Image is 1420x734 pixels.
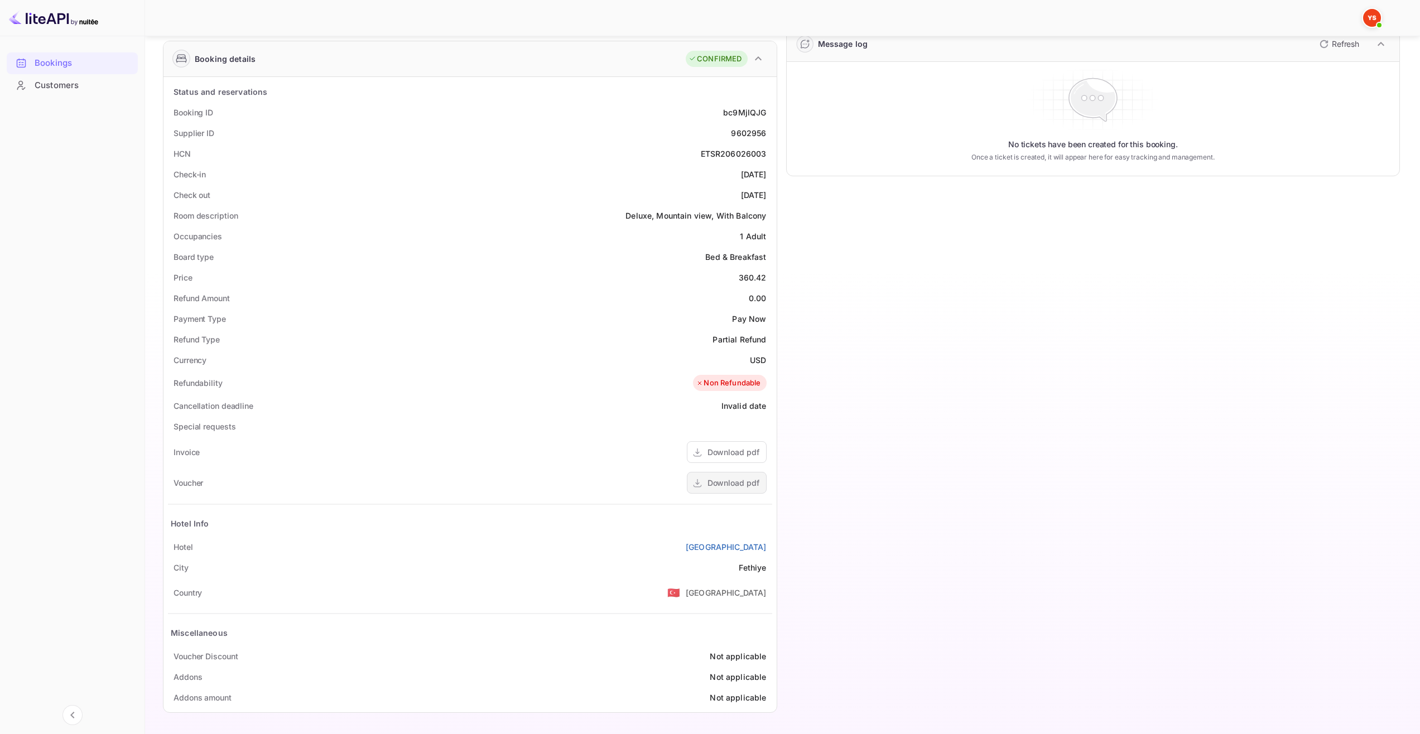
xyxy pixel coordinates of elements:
[689,54,742,65] div: CONFIRMED
[174,107,213,118] div: Booking ID
[7,52,138,73] a: Bookings
[174,354,206,366] div: Currency
[174,230,222,242] div: Occupancies
[705,251,766,263] div: Bed & Breakfast
[174,86,267,98] div: Status and reservations
[701,148,767,160] div: ETSR206026003
[721,400,767,412] div: Invalid date
[710,692,766,703] div: Not applicable
[174,377,223,389] div: Refundability
[174,446,200,458] div: Invoice
[667,582,680,602] span: United States
[749,292,767,304] div: 0.00
[174,251,214,263] div: Board type
[927,152,1259,162] p: Once a ticket is created, it will appear here for easy tracking and management.
[731,127,766,139] div: 9602956
[740,230,766,242] div: 1 Adult
[750,354,766,366] div: USD
[7,75,138,95] a: Customers
[739,272,767,283] div: 360.42
[174,313,226,325] div: Payment Type
[686,587,767,598] div: [GEOGRAPHIC_DATA]
[174,334,220,345] div: Refund Type
[7,52,138,74] div: Bookings
[174,148,191,160] div: HCN
[174,168,206,180] div: Check-in
[174,127,214,139] div: Supplier ID
[174,541,193,553] div: Hotel
[625,210,766,221] div: Deluxe, Mountain view, With Balcony
[739,562,766,573] div: Fethiye
[686,541,767,553] a: [GEOGRAPHIC_DATA]
[174,210,238,221] div: Room description
[818,38,868,50] div: Message log
[174,272,192,283] div: Price
[741,168,767,180] div: [DATE]
[174,292,230,304] div: Refund Amount
[35,79,132,92] div: Customers
[174,650,238,662] div: Voucher Discount
[1313,35,1364,53] button: Refresh
[174,477,203,489] div: Voucher
[723,107,766,118] div: bc9MjIQJG
[1008,139,1178,150] p: No tickets have been created for this booking.
[174,400,253,412] div: Cancellation deadline
[707,446,759,458] div: Download pdf
[696,378,760,389] div: Non Refundable
[174,587,202,598] div: Country
[713,334,766,345] div: Partial Refund
[7,75,138,96] div: Customers
[195,53,256,65] div: Booking details
[174,189,210,201] div: Check out
[1332,38,1359,50] p: Refresh
[710,650,766,662] div: Not applicable
[62,705,83,725] button: Collapse navigation
[174,692,232,703] div: Addons amount
[174,562,189,573] div: City
[9,9,98,27] img: LiteAPI logo
[174,421,235,432] div: Special requests
[1363,9,1381,27] img: Yandex Support
[35,57,132,70] div: Bookings
[171,627,228,639] div: Miscellaneous
[741,189,767,201] div: [DATE]
[710,671,766,683] div: Not applicable
[707,477,759,489] div: Download pdf
[174,671,202,683] div: Addons
[732,313,766,325] div: Pay Now
[171,518,209,529] div: Hotel Info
